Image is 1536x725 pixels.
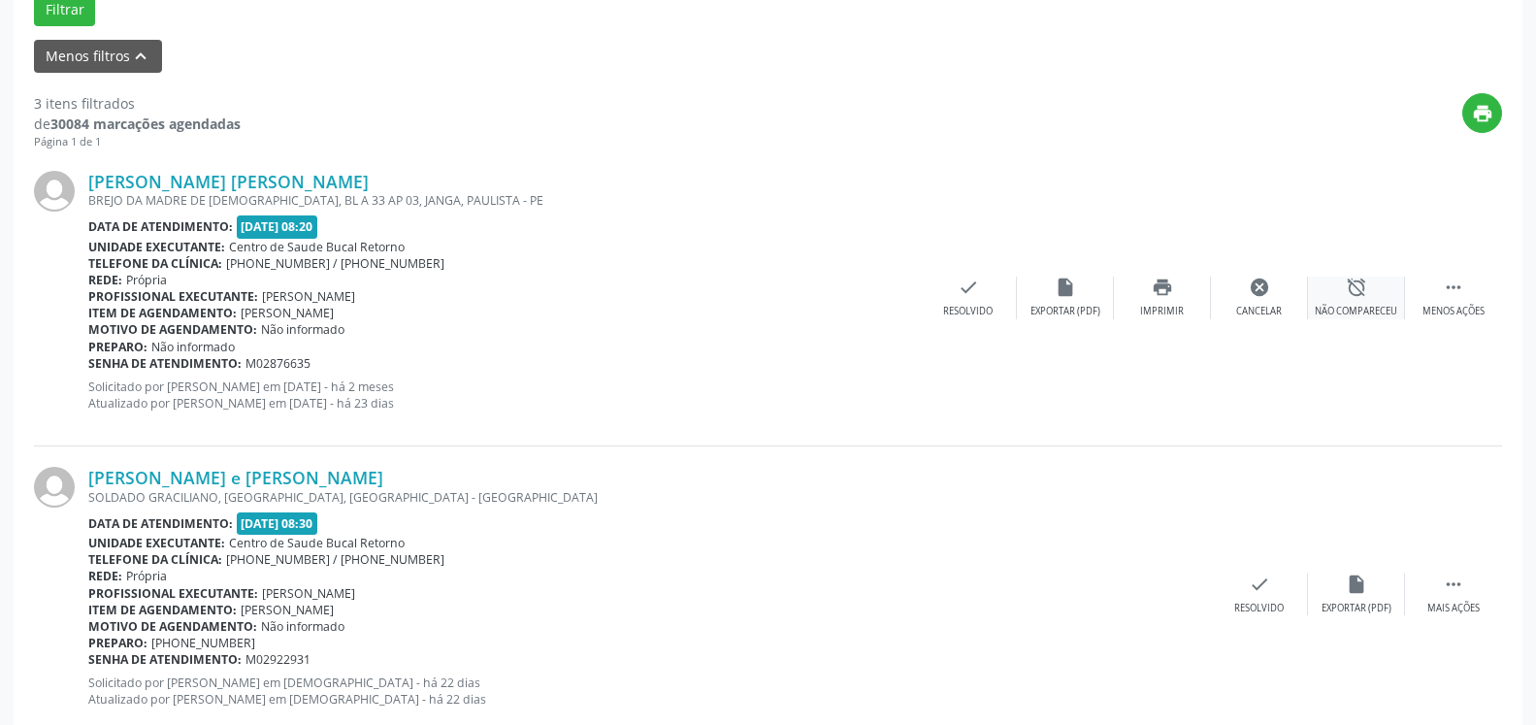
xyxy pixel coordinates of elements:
div: Resolvido [1234,602,1284,615]
b: Item de agendamento: [88,305,237,321]
b: Preparo: [88,339,147,355]
div: de [34,114,241,134]
div: Mais ações [1427,602,1480,615]
span: Não informado [151,339,235,355]
div: Exportar (PDF) [1322,602,1391,615]
div: 3 itens filtrados [34,93,241,114]
i: keyboard_arrow_up [130,46,151,67]
span: Não informado [261,618,344,635]
img: img [34,171,75,212]
span: [PHONE_NUMBER] [151,635,255,651]
span: M02876635 [245,355,310,372]
div: Cancelar [1236,305,1282,318]
strong: 30084 marcações agendadas [50,115,241,133]
b: Profissional executante: [88,288,258,305]
div: SOLDADO GRACILIANO, [GEOGRAPHIC_DATA], [GEOGRAPHIC_DATA] - [GEOGRAPHIC_DATA] [88,489,1211,506]
span: Própria [126,272,167,288]
span: [PHONE_NUMBER] / [PHONE_NUMBER] [226,255,444,272]
div: Não compareceu [1315,305,1397,318]
span: [DATE] 08:30 [237,512,318,535]
i: check [958,277,979,298]
div: Imprimir [1140,305,1184,318]
div: Resolvido [943,305,993,318]
b: Rede: [88,568,122,584]
span: [PERSON_NAME] [241,602,334,618]
span: Não informado [261,321,344,338]
span: [PERSON_NAME] [262,585,355,602]
div: Menos ações [1422,305,1485,318]
i: print [1152,277,1173,298]
div: BREJO DA MADRE DE [DEMOGRAPHIC_DATA], BL A 33 AP 03, JANGA, PAULISTA - PE [88,192,920,209]
i: check [1249,574,1270,595]
i: cancel [1249,277,1270,298]
a: [PERSON_NAME] e [PERSON_NAME] [88,467,383,488]
p: Solicitado por [PERSON_NAME] em [DEMOGRAPHIC_DATA] - há 22 dias Atualizado por [PERSON_NAME] em [... [88,675,1211,708]
b: Telefone da clínica: [88,255,222,272]
span: Centro de Saude Bucal Retorno [229,239,405,255]
img: img [34,467,75,508]
span: Centro de Saude Bucal Retorno [229,535,405,551]
b: Profissional executante: [88,585,258,602]
button: Menos filtroskeyboard_arrow_up [34,40,162,74]
i: insert_drive_file [1055,277,1076,298]
i:  [1443,277,1464,298]
b: Senha de atendimento: [88,355,242,372]
b: Unidade executante: [88,239,225,255]
span: Própria [126,568,167,584]
b: Telefone da clínica: [88,551,222,568]
span: [DATE] 08:20 [237,215,318,238]
b: Senha de atendimento: [88,651,242,668]
b: Motivo de agendamento: [88,321,257,338]
p: Solicitado por [PERSON_NAME] em [DATE] - há 2 meses Atualizado por [PERSON_NAME] em [DATE] - há 2... [88,379,920,412]
button: print [1462,93,1502,133]
div: Página 1 de 1 [34,134,241,150]
a: [PERSON_NAME] [PERSON_NAME] [88,171,369,192]
b: Item de agendamento: [88,602,237,618]
i:  [1443,574,1464,595]
span: [PHONE_NUMBER] / [PHONE_NUMBER] [226,551,444,568]
i: alarm_off [1346,277,1367,298]
div: Exportar (PDF) [1030,305,1100,318]
span: M02922931 [245,651,310,668]
b: Unidade executante: [88,535,225,551]
b: Data de atendimento: [88,218,233,235]
b: Motivo de agendamento: [88,618,257,635]
b: Preparo: [88,635,147,651]
i: insert_drive_file [1346,574,1367,595]
span: [PERSON_NAME] [262,288,355,305]
b: Data de atendimento: [88,515,233,532]
i: print [1472,103,1493,124]
b: Rede: [88,272,122,288]
span: [PERSON_NAME] [241,305,334,321]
